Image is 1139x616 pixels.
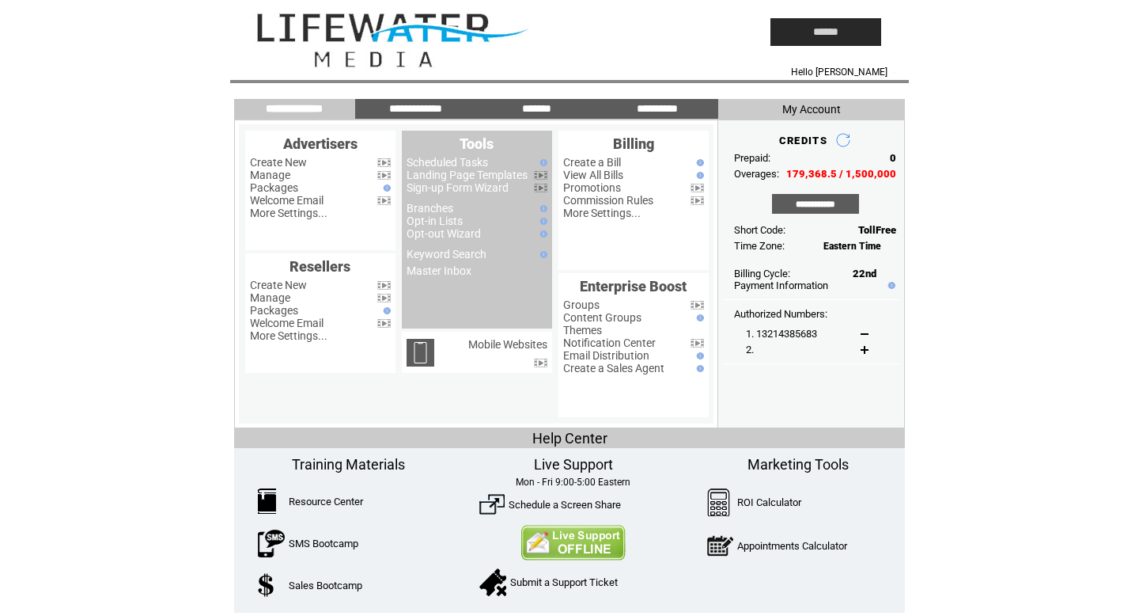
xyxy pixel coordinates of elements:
[534,184,547,192] img: video.png
[737,496,801,508] a: ROI Calculator
[407,215,463,227] a: Opt-in Lists
[746,328,817,340] span: 1. 13214385683
[534,171,547,180] img: video.png
[283,135,358,152] span: Advertisers
[563,169,623,181] a: View All Bills
[563,324,602,337] a: Themes
[407,169,528,181] a: Landing Page Templates
[536,218,547,225] img: help.gif
[734,240,785,252] span: Time Zone:
[534,359,547,367] img: video.png
[786,168,896,180] span: 179,368.5 / 1,500,000
[823,241,881,252] span: Eastern Time
[289,580,362,591] a: Sales Bootcamp
[509,499,621,511] a: Schedule a Screen Share
[479,568,506,596] img: SupportTicket.png
[737,540,847,552] a: Appointments Calculator
[563,362,664,375] a: Create a Sales Agent
[734,308,827,320] span: Authorized Numbers:
[407,339,434,367] img: mobile-websites.png
[520,525,626,561] img: Contact Us
[693,172,704,179] img: help.gif
[536,230,547,238] img: help.gif
[580,278,687,295] span: Enterprise Boost
[563,181,621,194] a: Promotions
[782,103,841,116] span: My Account
[377,158,391,167] img: video.png
[380,184,391,192] img: help.gif
[250,207,327,219] a: More Settings...
[258,573,276,597] img: SalesBootcamp.png
[563,298,600,311] a: Groups
[747,456,849,473] span: Marketing Tools
[250,329,327,342] a: More Settings...
[407,202,453,215] a: Branches
[289,258,350,275] span: Resellers
[250,317,324,329] a: Welcome Email
[250,279,307,291] a: Create New
[534,456,613,473] span: Live Support
[563,337,656,349] a: Notification Center
[691,196,704,205] img: video.png
[693,159,704,166] img: help.gif
[734,152,770,164] span: Prepaid:
[707,532,733,560] img: AppointmentCalc.png
[734,168,779,180] span: Overages:
[734,224,785,236] span: Short Code:
[407,264,471,277] a: Master Inbox
[779,135,827,146] span: CREDITS
[746,344,754,356] span: 2.
[691,184,704,192] img: video.png
[250,291,290,304] a: Manage
[460,135,494,152] span: Tools
[563,311,641,324] a: Content Groups
[289,538,358,549] a: SMS Bootcamp
[536,159,547,166] img: help.gif
[250,169,290,181] a: Manage
[853,268,876,279] span: 22nd
[884,282,895,289] img: help.gif
[407,227,481,240] a: Opt-out Wizard
[613,135,654,152] span: Billing
[250,181,298,194] a: Packages
[258,530,285,557] img: SMSBootcamp.png
[536,251,547,258] img: help.gif
[258,489,276,514] img: ResourceCenter.png
[734,268,790,279] span: Billing Cycle:
[693,365,704,372] img: help.gif
[292,456,405,473] span: Training Materials
[734,279,828,291] a: Payment Information
[532,430,607,447] span: Help Center
[563,156,621,169] a: Create a Bill
[691,339,704,348] img: video.png
[563,207,641,219] a: More Settings...
[563,194,653,207] a: Commission Rules
[250,304,298,317] a: Packages
[890,152,896,164] span: 0
[289,496,363,508] a: Resource Center
[468,338,547,351] a: Mobile Websites
[858,224,896,236] span: TollFree
[536,205,547,212] img: help.gif
[693,352,704,359] img: help.gif
[407,248,486,260] a: Keyword Search
[691,301,704,310] img: video.png
[377,196,391,205] img: video.png
[479,492,505,517] img: ScreenShare.png
[380,307,391,314] img: help.gif
[693,314,704,321] img: help.gif
[377,171,391,180] img: video.png
[377,319,391,328] img: video.png
[516,477,630,488] span: Mon - Fri 9:00-5:00 Eastern
[250,156,307,169] a: Create New
[791,67,887,78] span: Hello [PERSON_NAME]
[563,349,649,362] a: Email Distribution
[407,156,488,169] a: Scheduled Tasks
[250,194,324,207] a: Welcome Email
[407,181,509,194] a: Sign-up Form Wizard
[707,489,731,516] img: Calculator.png
[377,294,391,302] img: video.png
[510,576,618,588] a: Submit a Support Ticket
[377,281,391,290] img: video.png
